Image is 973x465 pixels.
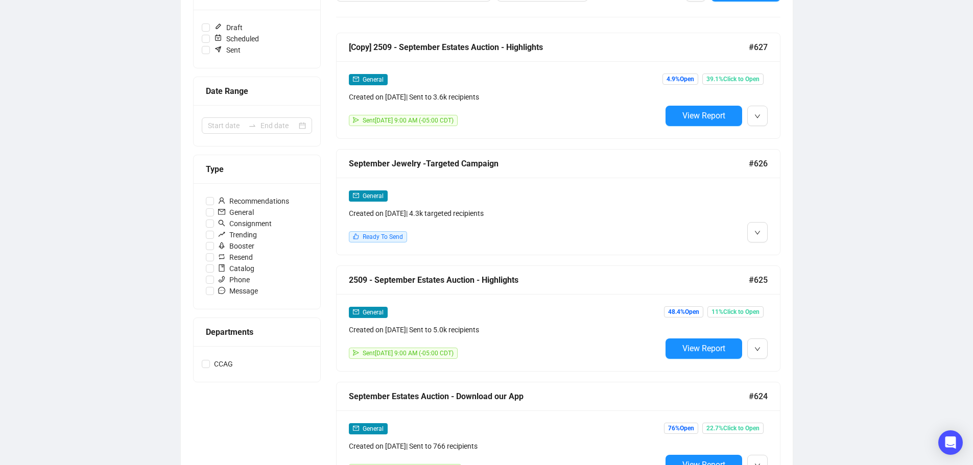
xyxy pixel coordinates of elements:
[363,117,454,124] span: Sent [DATE] 9:00 AM (-05:00 CDT)
[363,425,384,432] span: General
[363,233,403,240] span: Ready To Send
[349,440,661,452] div: Created on [DATE] | Sent to 766 recipients
[210,22,247,33] span: Draft
[363,76,384,83] span: General
[218,264,225,272] span: book
[938,430,963,455] div: Open Intercom Messenger
[214,229,261,240] span: Trending
[214,195,293,207] span: Recommendations
[353,76,359,82] span: mail
[749,157,768,170] span: #626
[353,309,359,315] span: mail
[218,242,225,249] span: rocket
[260,120,297,131] input: End date
[707,306,764,317] span: 11% Click to Open
[214,252,257,263] span: Resend
[349,390,749,403] div: September Estates Auction - Download our App
[349,324,661,335] div: Created on [DATE] | Sent to 5.0k recipients
[353,117,359,123] span: send
[210,33,263,44] span: Scheduled
[749,274,768,286] span: #625
[664,423,698,434] span: 76% Open
[749,41,768,54] span: #627
[208,120,244,131] input: Start date
[214,207,258,218] span: General
[349,274,749,286] div: 2509 - September Estates Auction - Highlights
[353,425,359,431] span: mail
[702,74,764,85] span: 39.1% Click to Open
[210,358,237,370] span: CCAG
[214,240,258,252] span: Booster
[349,157,749,170] div: September Jewelry -Targeted Campaign
[754,346,761,352] span: down
[214,285,262,297] span: Message
[682,344,725,353] span: View Report
[248,121,256,130] span: to
[353,192,359,199] span: mail
[664,306,703,317] span: 48.4% Open
[214,274,254,285] span: Phone
[702,423,764,434] span: 22.7% Click to Open
[206,85,308,97] div: Date Range
[754,230,761,236] span: down
[336,265,780,372] a: 2509 - September Estates Auction - Highlights#625mailGeneralCreated on [DATE]| Sent to 5.0k recip...
[666,106,742,126] button: View Report
[218,197,225,204] span: user
[218,253,225,260] span: retweet
[206,163,308,176] div: Type
[349,208,661,219] div: Created on [DATE] | 4.3k targeted recipients
[214,218,276,229] span: Consignment
[749,390,768,403] span: #624
[353,233,359,239] span: like
[210,44,245,56] span: Sent
[353,350,359,356] span: send
[214,263,258,274] span: Catalog
[248,121,256,130] span: swap-right
[336,149,780,255] a: September Jewelry -Targeted Campaign#626mailGeneralCreated on [DATE]| 4.3k targeted recipientslik...
[754,113,761,119] span: down
[682,111,725,120] span: View Report
[218,276,225,283] span: phone
[349,91,661,103] div: Created on [DATE] | Sent to 3.6k recipients
[218,208,225,215] span: mail
[363,350,454,357] span: Sent [DATE] 9:00 AM (-05:00 CDT)
[206,326,308,338] div: Departments
[349,41,749,54] div: [Copy] 2509 - September Estates Auction - Highlights
[336,33,780,139] a: [Copy] 2509 - September Estates Auction - Highlights#627mailGeneralCreated on [DATE]| Sent to 3.6...
[363,192,384,200] span: General
[218,287,225,294] span: message
[666,338,742,359] button: View Report
[363,309,384,316] span: General
[662,74,698,85] span: 4.9% Open
[218,231,225,238] span: rise
[218,219,225,227] span: search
